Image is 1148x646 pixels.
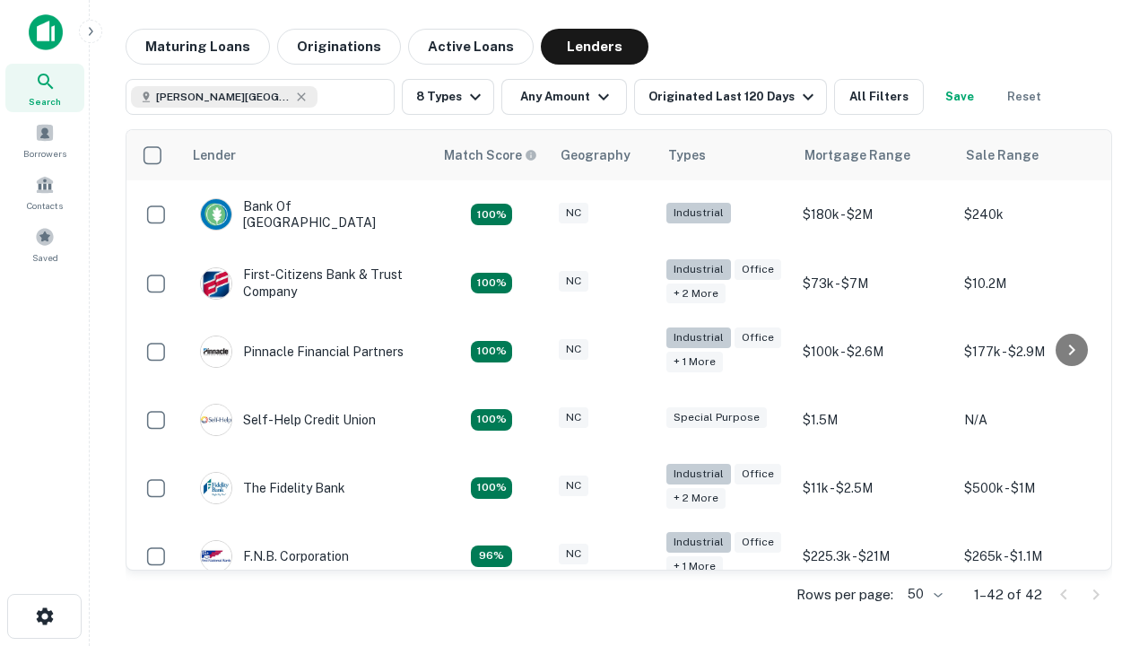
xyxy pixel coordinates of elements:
div: Matching Properties: 8, hasApolloMatch: undefined [471,546,512,567]
td: $100k - $2.6M [794,318,955,386]
button: Maturing Loans [126,29,270,65]
th: Geography [550,130,657,180]
img: picture [201,268,231,299]
button: Reset [996,79,1053,115]
div: Office [735,327,781,348]
div: Industrial [666,259,731,280]
div: First-citizens Bank & Trust Company [200,266,415,299]
p: 1–42 of 42 [974,584,1042,606]
button: Originations [277,29,401,65]
th: Capitalize uses an advanced AI algorithm to match your search with the best lender. The match sco... [433,130,550,180]
button: Any Amount [501,79,627,115]
div: Self-help Credit Union [200,404,376,436]
div: Office [735,259,781,280]
a: Contacts [5,168,84,216]
p: Rows per page: [796,584,893,606]
div: Matching Properties: 9, hasApolloMatch: undefined [471,273,512,294]
div: Matching Properties: 13, hasApolloMatch: undefined [471,341,512,362]
th: Types [657,130,794,180]
a: Borrowers [5,116,84,164]
td: N/A [955,386,1117,454]
div: Office [735,464,781,484]
a: Saved [5,220,84,268]
img: picture [201,405,231,435]
td: $225.3k - $21M [794,522,955,590]
button: 8 Types [402,79,494,115]
th: Sale Range [955,130,1117,180]
th: Mortgage Range [794,130,955,180]
td: $265k - $1.1M [955,522,1117,590]
div: Geography [561,144,631,166]
div: + 2 more [666,284,726,304]
div: Types [668,144,706,166]
div: Matching Properties: 15, hasApolloMatch: undefined [471,477,512,499]
td: $177k - $2.9M [955,318,1117,386]
td: $500k - $1M [955,454,1117,522]
div: Pinnacle Financial Partners [200,336,404,368]
button: All Filters [834,79,924,115]
td: $11k - $2.5M [794,454,955,522]
iframe: Chat Widget [1058,445,1148,531]
td: $10.2M [955,249,1117,317]
div: NC [559,339,588,360]
div: Lender [193,144,236,166]
button: Save your search to get updates of matches that match your search criteria. [931,79,988,115]
button: Active Loans [408,29,534,65]
button: Originated Last 120 Days [634,79,827,115]
div: Industrial [666,203,731,223]
img: capitalize-icon.png [29,14,63,50]
div: Originated Last 120 Days [648,86,819,108]
h6: Match Score [444,145,534,165]
td: $180k - $2M [794,180,955,249]
span: Contacts [27,198,63,213]
div: Bank Of [GEOGRAPHIC_DATA] [200,198,415,231]
span: Search [29,94,61,109]
div: NC [559,544,588,564]
button: Lenders [541,29,648,65]
td: $1.5M [794,386,955,454]
span: Saved [32,250,58,265]
div: + 1 more [666,556,723,577]
div: + 1 more [666,352,723,372]
div: Office [735,532,781,553]
div: NC [559,203,588,223]
div: Matching Properties: 10, hasApolloMatch: undefined [471,409,512,431]
div: Matching Properties: 9, hasApolloMatch: undefined [471,204,512,225]
td: $240k [955,180,1117,249]
td: $73k - $7M [794,249,955,317]
div: Industrial [666,532,731,553]
div: Industrial [666,327,731,348]
div: + 2 more [666,488,726,509]
div: Industrial [666,464,731,484]
div: Mortgage Range [804,144,910,166]
div: 50 [900,581,945,607]
div: The Fidelity Bank [200,472,345,504]
span: [PERSON_NAME][GEOGRAPHIC_DATA], [GEOGRAPHIC_DATA] [156,89,291,105]
div: Sale Range [966,144,1039,166]
img: picture [201,473,231,503]
img: picture [201,199,231,230]
img: picture [201,541,231,572]
div: F.n.b. Corporation [200,540,349,572]
span: Borrowers [23,146,66,161]
img: picture [201,336,231,367]
div: NC [559,476,588,496]
div: Capitalize uses an advanced AI algorithm to match your search with the best lender. The match sco... [444,145,537,165]
a: Search [5,64,84,112]
div: Special Purpose [666,407,767,428]
div: NC [559,407,588,428]
div: NC [559,271,588,292]
th: Lender [182,130,433,180]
